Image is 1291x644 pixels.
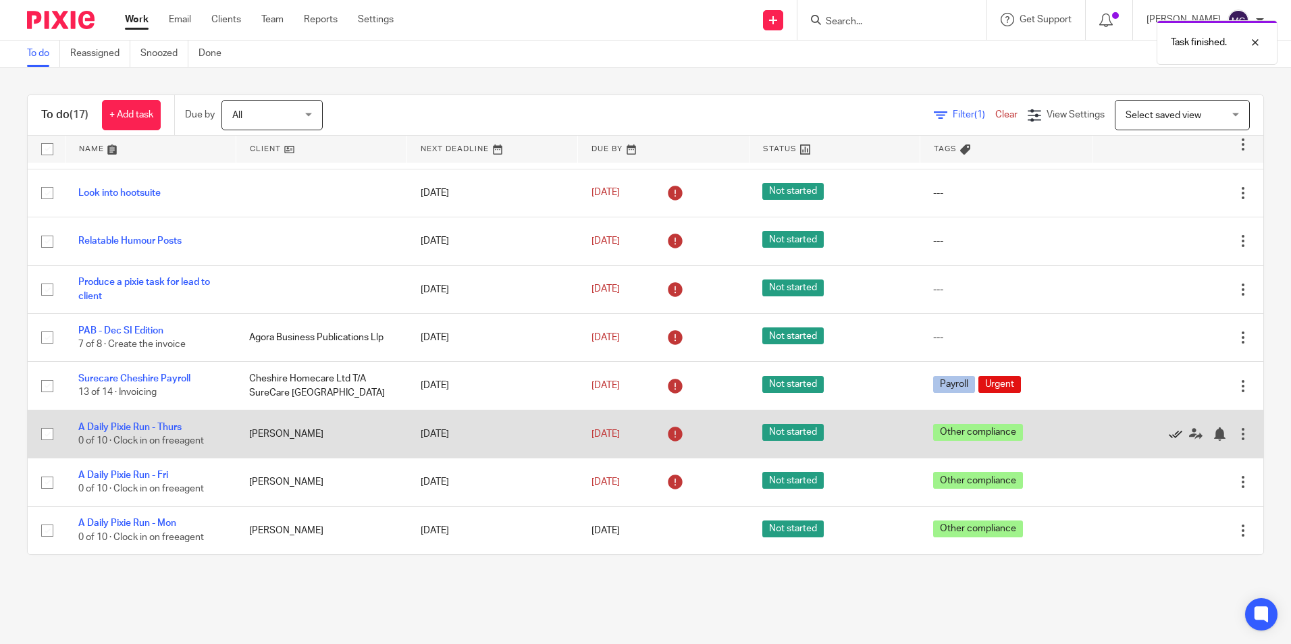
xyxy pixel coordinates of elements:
span: Filter [953,110,995,119]
span: Not started [762,231,824,248]
span: Not started [762,472,824,489]
a: Relatable Humour Posts [78,236,182,246]
span: Not started [762,327,824,344]
div: --- [933,234,1078,248]
span: [DATE] [591,477,620,487]
span: [DATE] [591,236,620,246]
span: [DATE] [591,381,620,390]
span: [DATE] [591,429,620,439]
span: 0 of 10 · Clock in on freeagent [78,533,204,542]
a: Settings [358,13,394,26]
div: --- [933,186,1078,200]
span: Other compliance [933,520,1023,537]
a: Team [261,13,284,26]
span: 7 of 8 · Create the invoice [78,340,186,349]
span: 13 of 14 · Invoicing [78,388,157,398]
td: [PERSON_NAME] [236,506,406,554]
a: Surecare Cheshire Payroll [78,374,190,383]
td: Agora Business Publications Llp [236,313,406,361]
p: Due by [185,108,215,122]
td: [DATE] [407,217,578,265]
td: [DATE] [407,362,578,410]
a: A Daily Pixie Run - Fri [78,471,168,480]
span: Not started [762,183,824,200]
span: [DATE] [591,526,620,535]
td: [DATE] [407,458,578,506]
span: Not started [762,279,824,296]
span: Select saved view [1126,111,1201,120]
td: [PERSON_NAME] [236,458,406,506]
a: A Daily Pixie Run - Mon [78,518,176,528]
span: All [232,111,242,120]
span: Payroll [933,376,975,393]
a: Snoozed [140,41,188,67]
img: svg%3E [1228,9,1249,31]
div: --- [933,331,1078,344]
td: [DATE] [407,265,578,313]
span: Tags [934,145,957,153]
h1: To do [41,108,88,122]
td: [DATE] [407,410,578,458]
a: + Add task [102,100,161,130]
span: Urgent [978,376,1021,393]
a: Work [125,13,149,26]
a: Reports [304,13,338,26]
span: Other compliance [933,424,1023,441]
a: A Daily Pixie Run - Thurs [78,423,182,432]
span: (17) [70,109,88,120]
a: Clear [995,110,1018,119]
span: 0 of 10 · Clock in on freeagent [78,436,204,446]
span: (1) [974,110,985,119]
td: [DATE] [407,169,578,217]
span: Not started [762,520,824,537]
td: [DATE] [407,313,578,361]
a: PAB - Dec SI Edition [78,326,163,336]
span: [DATE] [591,285,620,294]
a: Clients [211,13,241,26]
a: Produce a pixie task for lead to client [78,277,210,300]
span: [DATE] [591,333,620,342]
td: [PERSON_NAME] [236,410,406,458]
span: View Settings [1047,110,1105,119]
a: To do [27,41,60,67]
span: Not started [762,376,824,393]
img: Pixie [27,11,95,29]
div: --- [933,283,1078,296]
a: Mark as done [1169,427,1189,441]
td: [DATE] [407,506,578,554]
a: Email [169,13,191,26]
td: Cheshire Homecare Ltd T/A SureCare [GEOGRAPHIC_DATA] [236,362,406,410]
a: Look into hootsuite [78,188,161,198]
span: Not started [762,424,824,441]
a: Reassigned [70,41,130,67]
span: Other compliance [933,472,1023,489]
p: Task finished. [1171,36,1227,49]
span: 0 of 10 · Clock in on freeagent [78,485,204,494]
a: Done [199,41,232,67]
span: [DATE] [591,188,620,198]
